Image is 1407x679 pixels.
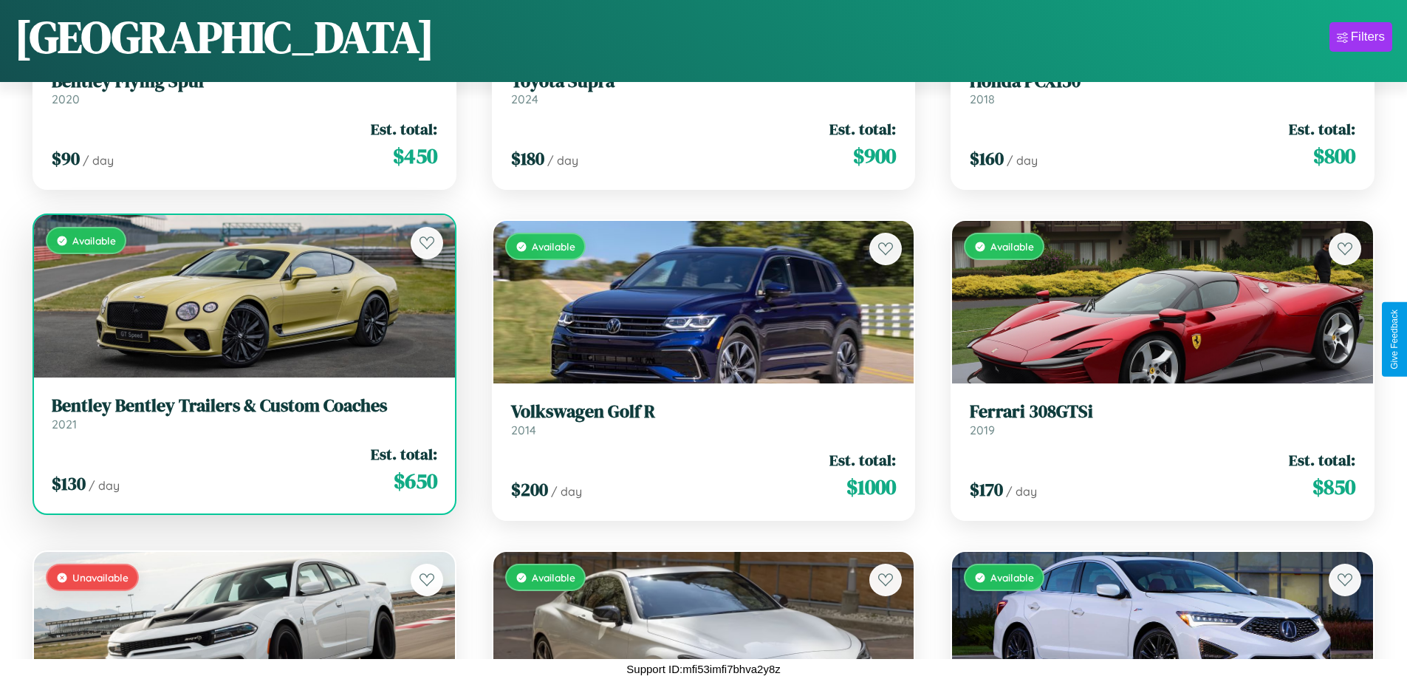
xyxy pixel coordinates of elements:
[829,118,896,140] span: Est. total:
[551,484,582,499] span: / day
[1313,141,1355,171] span: $ 800
[511,71,897,92] h3: Toyota Supra
[72,571,129,584] span: Unavailable
[970,92,995,106] span: 2018
[52,146,80,171] span: $ 90
[511,423,536,437] span: 2014
[52,71,437,107] a: Bentley Flying Spur2020
[72,234,116,247] span: Available
[1329,22,1392,52] button: Filters
[970,423,995,437] span: 2019
[511,401,897,437] a: Volkswagen Golf R2014
[547,153,578,168] span: / day
[52,395,437,431] a: Bentley Bentley Trailers & Custom Coaches2021
[1389,310,1400,369] div: Give Feedback
[394,466,437,496] span: $ 650
[511,146,544,171] span: $ 180
[970,146,1004,171] span: $ 160
[1312,472,1355,502] span: $ 850
[990,240,1034,253] span: Available
[1351,30,1385,44] div: Filters
[511,477,548,502] span: $ 200
[829,449,896,471] span: Est. total:
[52,92,80,106] span: 2020
[371,118,437,140] span: Est. total:
[511,401,897,423] h3: Volkswagen Golf R
[371,443,437,465] span: Est. total:
[83,153,114,168] span: / day
[89,478,120,493] span: / day
[846,472,896,502] span: $ 1000
[1007,153,1038,168] span: / day
[52,71,437,92] h3: Bentley Flying Spur
[393,141,437,171] span: $ 450
[52,417,77,431] span: 2021
[970,401,1355,437] a: Ferrari 308GTSi2019
[970,71,1355,92] h3: Honda PCX150
[970,401,1355,423] h3: Ferrari 308GTSi
[970,477,1003,502] span: $ 170
[15,7,434,67] h1: [GEOGRAPHIC_DATA]
[970,71,1355,107] a: Honda PCX1502018
[532,571,575,584] span: Available
[626,659,780,679] p: Support ID: mfi53imfi7bhva2y8z
[52,471,86,496] span: $ 130
[511,92,538,106] span: 2024
[853,141,896,171] span: $ 900
[990,571,1034,584] span: Available
[1289,118,1355,140] span: Est. total:
[532,240,575,253] span: Available
[511,71,897,107] a: Toyota Supra2024
[1006,484,1037,499] span: / day
[1289,449,1355,471] span: Est. total:
[52,395,437,417] h3: Bentley Bentley Trailers & Custom Coaches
